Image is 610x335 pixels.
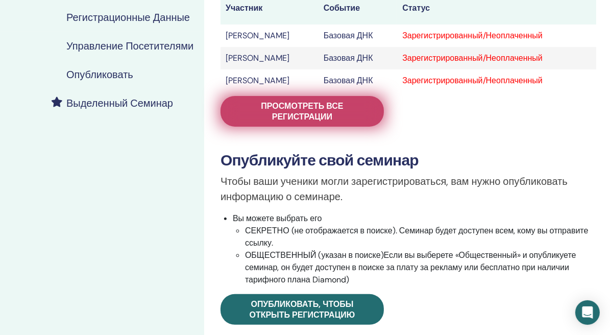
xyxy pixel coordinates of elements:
[226,30,289,41] ya-tr-span: [PERSON_NAME]
[324,53,373,63] ya-tr-span: Базовая ДНК
[221,96,384,127] a: Просмотреть все регистрации
[226,3,262,13] ya-tr-span: Участник
[66,11,190,24] ya-tr-span: Регистрационные Данные
[324,75,373,86] ya-tr-span: Базовая ДНК
[226,53,289,63] ya-tr-span: [PERSON_NAME]
[324,30,373,41] ya-tr-span: Базовая ДНК
[233,213,322,224] ya-tr-span: Вы можете выбрать его
[245,250,576,285] ya-tr-span: Если вы выберете «Общественный» и опубликуете семинар, он будет доступен в поиске за плату за рек...
[66,39,193,53] ya-tr-span: Управление Посетителями
[245,250,384,260] ya-tr-span: ОБЩЕСТВЕННЫЙ (указан в поиске)
[221,294,384,325] a: Опубликовать, чтобы открыть регистрацию
[66,97,173,110] ya-tr-span: Выделенный Семинар
[402,3,430,13] ya-tr-span: Статус
[324,3,360,13] ya-tr-span: Событие
[402,53,543,63] ya-tr-span: Зарегистрированный/Неоплаченный
[261,101,343,122] ya-tr-span: Просмотреть все регистрации
[402,30,543,41] ya-tr-span: Зарегистрированный/Неоплаченный
[575,300,600,325] div: Откройте Интерком-Мессенджер
[245,225,589,248] ya-tr-span: СЕКРЕТНО (не отображается в поиске). Семинар будет доступен всем, кому вы отправите ссылку.
[221,175,568,203] ya-tr-span: Чтобы ваши ученики могли зарегистрироваться, вам нужно опубликовать информацию о семинаре.
[66,68,133,81] ya-tr-span: Опубликовать
[402,75,543,86] ya-tr-span: Зарегистрированный/Неоплаченный
[226,75,289,86] ya-tr-span: [PERSON_NAME]
[221,150,419,170] ya-tr-span: Опубликуйте свой семинар
[250,299,355,320] ya-tr-span: Опубликовать, чтобы открыть регистрацию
